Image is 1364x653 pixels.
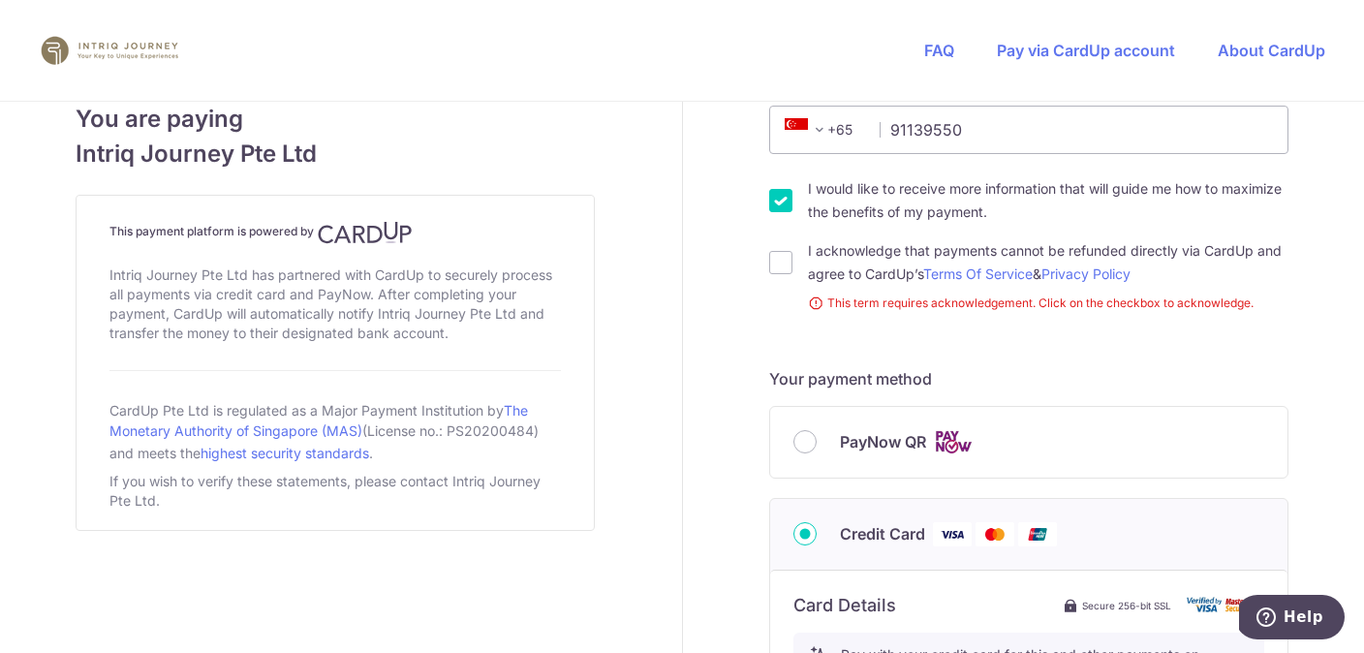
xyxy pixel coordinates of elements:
h6: Card Details [793,594,896,617]
label: I would like to receive more information that will guide me how to maximize the benefits of my pa... [808,177,1288,224]
img: card secure [1187,597,1264,613]
span: You are paying [76,102,595,137]
span: Secure 256-bit SSL [1082,598,1171,613]
span: Intriq Journey Pte Ltd [76,137,595,171]
a: About CardUp [1218,41,1325,60]
a: highest security standards [201,445,369,461]
span: PayNow QR [840,430,926,453]
img: CardUp [318,221,413,244]
a: Pay via CardUp account [997,41,1175,60]
div: If you wish to verify these statements, please contact Intriq Journey Pte Ltd. [109,468,561,514]
div: Credit Card Visa Mastercard Union Pay [793,522,1264,546]
img: Cards logo [934,430,973,454]
img: Union Pay [1018,522,1057,546]
a: Privacy Policy [1041,265,1131,282]
img: Visa [933,522,972,546]
div: Intriq Journey Pte Ltd has partnered with CardUp to securely process all payments via credit card... [109,262,561,347]
a: FAQ [924,41,954,60]
h4: This payment platform is powered by [109,221,561,244]
a: Terms Of Service [923,265,1033,282]
h5: Your payment method [769,367,1288,390]
iframe: Opens a widget where you can find more information [1239,595,1345,643]
label: I acknowledge that payments cannot be refunded directly via CardUp and agree to CardUp’s & [808,239,1288,286]
small: This term requires acknowledgement. Click on the checkbox to acknowledge. [808,294,1288,313]
div: PayNow QR Cards logo [793,430,1264,454]
div: CardUp Pte Ltd is regulated as a Major Payment Institution by (License no.: PS20200484) and meets... [109,394,561,468]
img: Mastercard [976,522,1014,546]
span: +65 [779,118,866,141]
span: +65 [785,118,831,141]
span: Credit Card [840,522,925,545]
